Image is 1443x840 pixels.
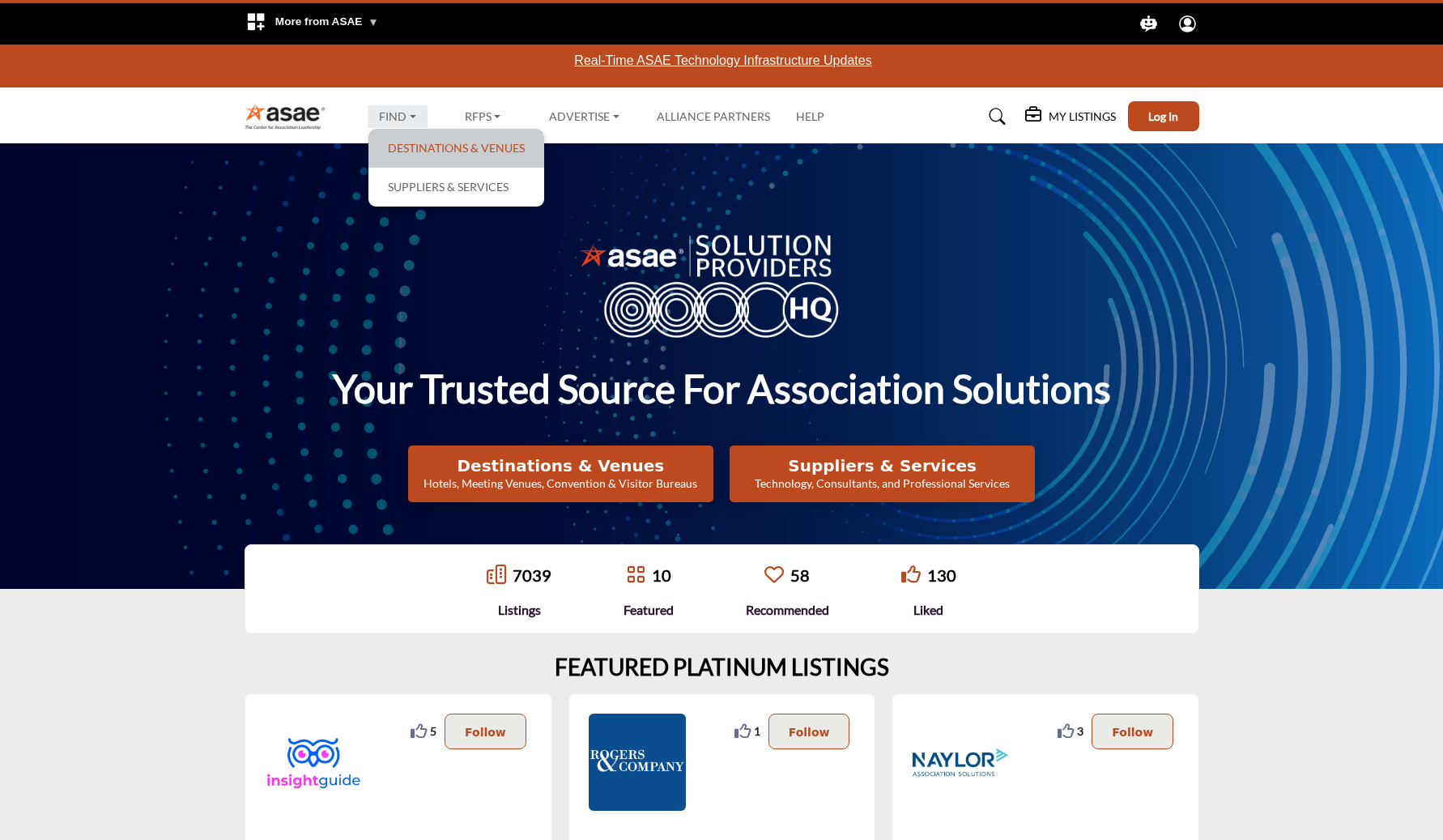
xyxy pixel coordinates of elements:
img: Rogers & Company PLLC [589,714,686,811]
a: Alliance Partners [657,109,770,123]
a: 130 [927,565,956,585]
a: Go to Recommended [764,565,784,586]
a: Find [368,105,428,128]
a: Destinations & Venues [377,137,536,160]
span: 3 [1077,723,1083,740]
img: Site Logo [245,103,334,130]
h5: My Listings [1049,109,1116,124]
span: 1 [754,723,760,740]
a: Real-Time ASAE Technology Infrastructure Updates [574,53,871,67]
h2: Suppliers & Services [734,456,1030,475]
div: More from ASAE [236,3,389,45]
span: More from ASAE [275,15,379,28]
a: 10 [652,565,671,585]
a: Search [973,104,1016,130]
div: Featured [624,600,674,620]
p: Follow [789,723,830,740]
h2: FEATURED PLATINUM LISTINGS [555,654,889,681]
a: Suppliers & Services [377,176,536,198]
h1: Your Trusted Source for Association Solutions [333,364,1111,414]
h2: Destinations & Venues [413,456,709,475]
a: Go to Featured [626,565,645,586]
p: Follow [1112,723,1153,740]
div: Recommended [746,600,829,620]
a: RFPs [453,105,513,128]
p: Hotels, Meeting Venues, Convention & Visitor Bureaus [413,475,709,492]
button: Follow [768,714,850,749]
div: My Listings [1025,107,1116,126]
img: image [580,231,863,338]
button: Destinations & Venues Hotels, Meeting Venues, Convention & Visitor Bureaus [408,446,713,502]
button: Follow [445,714,526,749]
img: Naylor Association Solutions [912,714,1009,811]
span: 5 [430,723,436,740]
div: Liked [901,600,956,620]
a: Advertise [538,105,631,128]
a: Help [796,109,824,123]
p: Follow [465,723,506,740]
button: Suppliers & Services Technology, Consultants, and Professional Services [730,446,1035,502]
a: 7039 [513,565,551,585]
span: Log In [1148,109,1178,123]
button: Follow [1092,714,1173,749]
button: Log In [1128,101,1199,131]
div: Listings [487,600,551,620]
a: 58 [790,565,810,585]
p: Technology, Consultants, and Professional Services [734,475,1030,492]
img: Insight Guide [265,714,362,811]
i: Go to Liked [901,565,921,584]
